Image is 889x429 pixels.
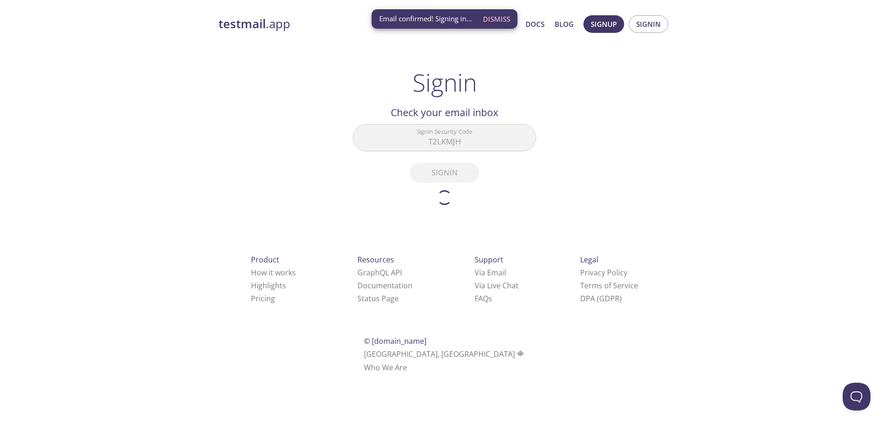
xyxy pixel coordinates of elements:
span: Dismiss [483,13,510,25]
span: s [488,293,492,304]
strong: testmail [219,16,266,32]
a: Via Live Chat [475,280,519,291]
h2: Check your email inbox [353,105,536,120]
a: Who We Are [364,362,407,373]
a: GraphQL API [357,267,402,278]
a: Highlights [251,280,286,291]
h1: Signin [413,68,477,96]
button: Dismiss [479,10,514,28]
a: DPA (GDPR) [580,293,622,304]
span: Product [251,255,279,265]
span: Signup [591,18,617,30]
span: Resources [357,255,394,265]
a: FAQ [475,293,492,304]
span: Support [475,255,503,265]
button: Signup [583,15,624,33]
a: Via Email [475,267,506,278]
a: Terms of Service [580,280,638,291]
a: Status Page [357,293,399,304]
span: [GEOGRAPHIC_DATA], [GEOGRAPHIC_DATA] [364,349,526,359]
span: Email confirmed! Signing in... [379,14,472,24]
a: Blog [555,18,574,30]
iframe: Help Scout Beacon - Open [843,383,870,410]
a: How it works [251,267,296,278]
span: Signin [636,18,661,30]
a: Privacy Policy [580,267,627,278]
button: Signin [629,15,668,33]
a: testmail.app [219,16,436,32]
a: Docs [526,18,545,30]
a: Pricing [251,293,275,304]
a: Documentation [357,280,413,291]
span: © [DOMAIN_NAME] [364,336,426,346]
span: Legal [580,255,598,265]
